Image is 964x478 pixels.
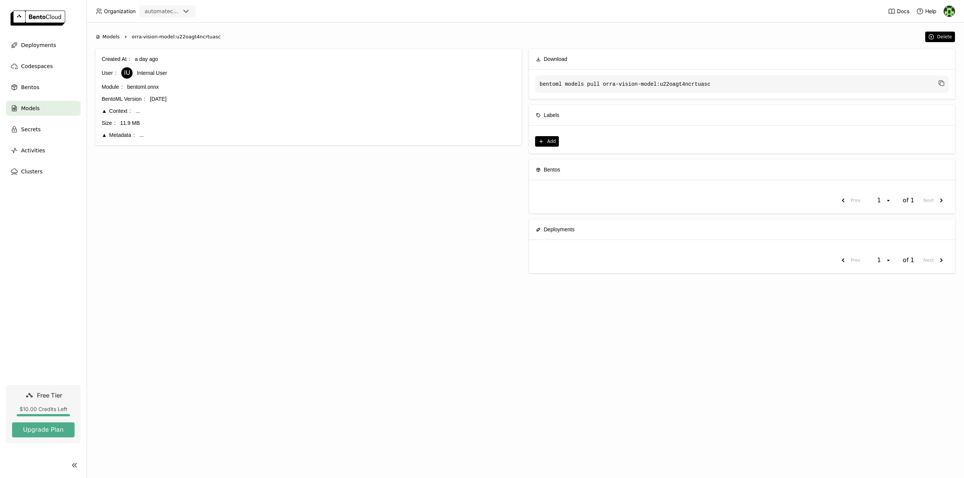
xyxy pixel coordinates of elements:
[137,69,167,77] span: Internal User
[6,59,81,74] a: Codespaces
[6,80,81,95] a: Bentos
[121,67,133,79] div: Internal User
[121,67,133,79] div: IU
[12,422,75,437] button: Upgrade Plan
[139,131,516,139] div: ...
[96,33,120,41] div: Models
[6,101,81,116] a: Models
[102,107,131,115] div: Context
[544,165,560,174] span: Bentos
[6,38,81,53] a: Deployments
[127,83,516,91] div: bentoml.onnx
[150,95,516,103] div: [DATE]
[21,125,41,134] span: Secrets
[875,256,885,264] div: 1
[102,33,120,41] span: Models
[102,55,130,63] div: Created At
[6,122,81,137] a: Secrets
[535,136,559,147] button: Add
[888,8,909,15] a: Docs
[885,197,891,203] svg: open
[123,34,129,40] svg: Right
[937,34,952,40] div: Delete
[102,119,116,127] div: Size
[836,253,863,267] button: previous page. current page 1 of 1
[104,8,136,15] span: Organization
[544,55,567,63] span: Download
[21,146,45,155] span: Activities
[136,107,516,115] div: ...
[897,8,909,15] span: Docs
[916,8,937,15] div: Help
[102,83,123,91] div: Module
[903,256,914,264] span: of 1
[885,257,891,263] svg: open
[925,8,937,15] span: Help
[875,197,885,204] div: 1
[925,32,955,42] button: Delete
[21,104,40,113] span: Models
[903,197,914,204] span: of 1
[102,95,145,103] div: BentoML Version
[37,392,62,399] span: Free Tier
[135,56,158,62] span: a day ago
[6,164,81,179] a: Clusters
[21,41,56,50] span: Deployments
[11,11,65,26] img: logo
[21,62,53,71] span: Codespaces
[21,83,39,92] span: Bentos
[96,33,921,41] nav: Breadcrumbs navigation
[544,225,575,234] span: Deployments
[6,143,81,158] a: Activities
[836,194,863,207] button: previous page. current page 1 of 1
[538,138,544,144] svg: Plus
[102,131,135,139] div: Metadata
[145,8,180,15] div: automatechrobotik
[944,6,955,17] img: Maxime Gagné
[120,119,516,127] div: 11.9 MB
[6,385,81,443] a: Free Tier$10.00 Credits LeftUpgrade Plan
[544,111,559,119] span: Labels
[21,167,43,176] span: Clusters
[12,406,75,413] div: $10.00 Credits Left
[920,194,949,207] button: next page. current page 1 of 1
[132,33,221,41] span: orra-vision-model:u22oagt4ncrtuasc
[535,76,949,93] code: bentoml models pull orra-vision-model:u22oagt4ncrtuasc
[102,69,116,77] div: User
[920,253,949,267] button: next page. current page 1 of 1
